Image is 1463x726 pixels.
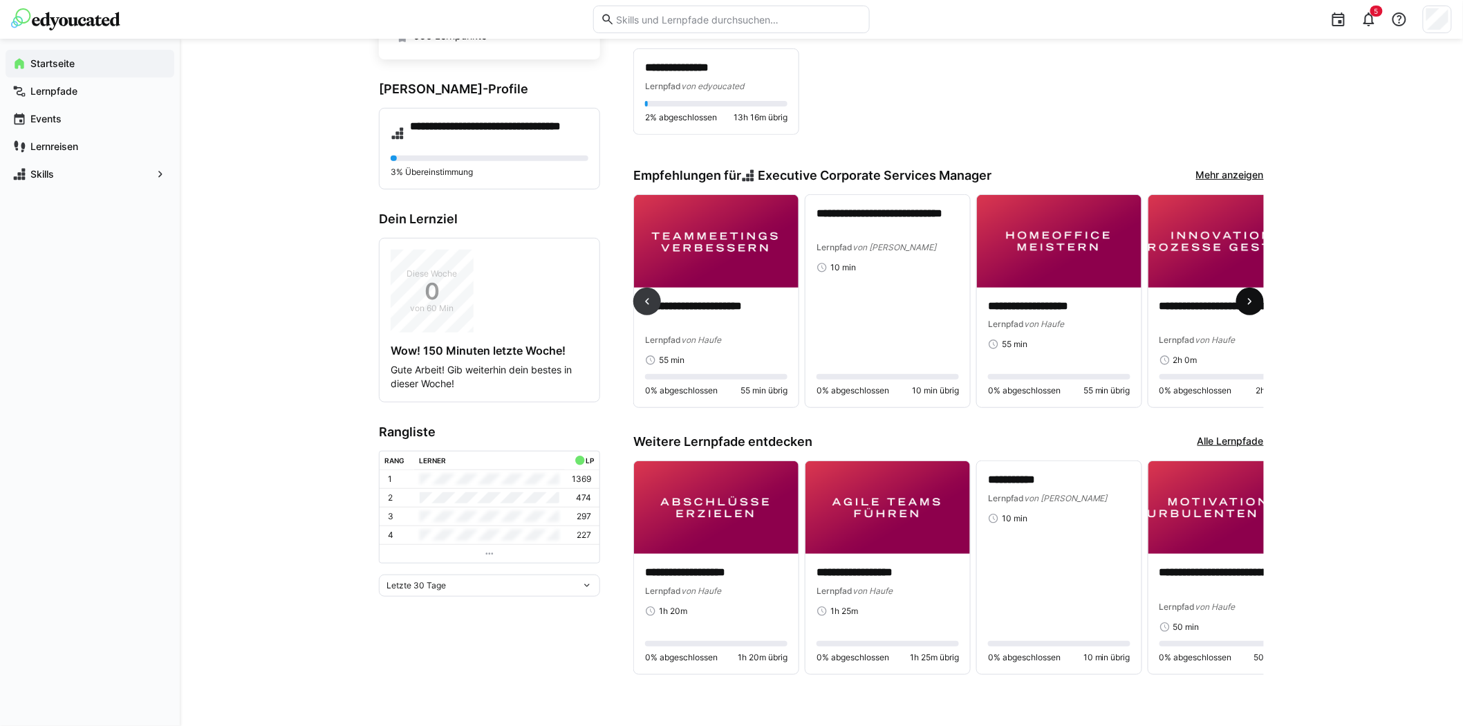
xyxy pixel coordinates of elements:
span: 0% abgeschlossen [817,385,889,396]
span: von Haufe [1195,335,1236,345]
span: 2h 0m übrig [1256,385,1302,396]
span: 55 min übrig [1083,385,1130,396]
span: Lernpfad [645,81,681,91]
span: von [PERSON_NAME] [852,242,936,252]
img: image [1148,195,1313,288]
span: 55 min übrig [740,385,788,396]
span: von [PERSON_NAME] [1024,493,1108,503]
span: Lernpfad [645,335,681,345]
a: Alle Lernpfade [1198,434,1264,449]
img: image [805,461,970,554]
div: Rang [385,456,405,465]
span: von Haufe [681,335,721,345]
span: 55 min [1002,339,1027,350]
span: 0% abgeschlossen [645,385,718,396]
img: image [1148,461,1313,554]
p: Gute Arbeit! Gib weiterhin dein bestes in dieser Woche! [391,363,588,391]
h3: Dein Lernziel [379,212,600,227]
span: 50 min übrig [1254,652,1302,663]
p: 3% Übereinstimmung [391,167,588,178]
img: image [977,195,1141,288]
span: Lernpfad [1159,602,1195,612]
p: 2 [388,492,393,503]
span: 10 min übrig [1083,652,1130,663]
span: 50 min [1173,622,1200,633]
span: 1h 20m [659,606,687,617]
span: 13h 16m übrig [734,112,788,123]
span: Letzte 30 Tage [386,580,446,591]
span: 1h 20m übrig [738,652,788,663]
span: Lernpfad [817,586,852,596]
h3: Empfehlungen für [633,168,991,183]
span: 10 min übrig [912,385,959,396]
img: image [634,195,799,288]
span: Lernpfad [1159,335,1195,345]
p: 4 [388,530,393,541]
span: von Haufe [1195,602,1236,612]
span: 0% abgeschlossen [1159,385,1232,396]
h3: Weitere Lernpfade entdecken [633,434,812,449]
a: Mehr anzeigen [1196,168,1264,183]
h3: [PERSON_NAME]-Profile [379,82,600,97]
span: 0% abgeschlossen [988,652,1061,663]
div: Lerner [420,456,447,465]
span: von edyoucated [681,81,744,91]
p: 1369 [572,474,591,485]
span: Executive Corporate Services Manager [758,168,991,183]
span: 0% abgeschlossen [988,385,1061,396]
span: Lernpfad [988,493,1024,503]
span: 10 min [1002,513,1027,524]
p: 297 [577,511,591,522]
span: 5 [1375,7,1379,15]
span: 0% abgeschlossen [1159,652,1232,663]
span: 2% abgeschlossen [645,112,717,123]
span: 0% abgeschlossen [645,652,718,663]
span: 55 min [659,355,684,366]
span: Lernpfad [817,242,852,252]
span: von Haufe [1024,319,1064,329]
span: von Haufe [681,586,721,596]
span: 2h 0m [1173,355,1198,366]
span: 1h 25m [830,606,858,617]
h4: Wow! 150 Minuten letzte Woche! [391,344,588,357]
p: 227 [577,530,591,541]
span: Lernpfad [988,319,1024,329]
p: 1 [388,474,392,485]
span: Lernpfad [645,586,681,596]
span: 10 min [830,262,856,273]
span: 0% abgeschlossen [817,652,889,663]
img: image [634,461,799,554]
span: von Haufe [852,586,893,596]
input: Skills und Lernpfade durchsuchen… [615,13,862,26]
p: 474 [576,492,591,503]
h3: Rangliste [379,425,600,440]
span: 1h 25m übrig [910,652,959,663]
p: 3 [388,511,393,522]
div: LP [586,456,594,465]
